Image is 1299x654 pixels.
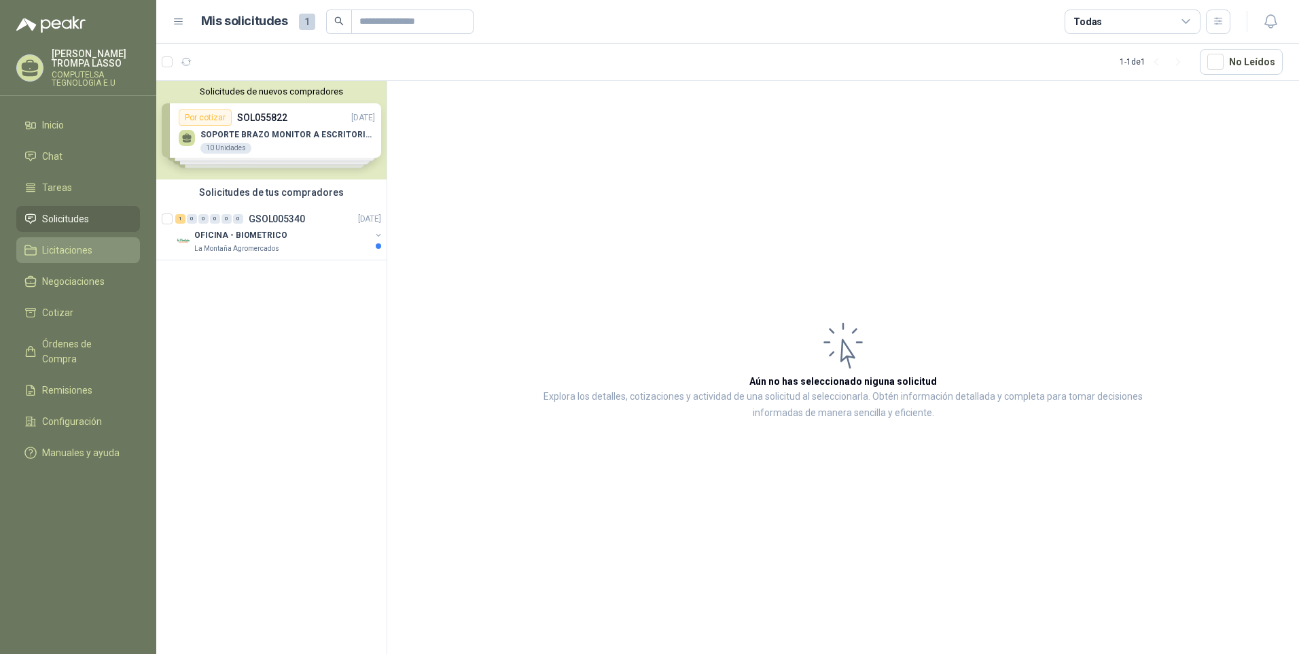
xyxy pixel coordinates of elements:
button: No Leídos [1200,49,1283,75]
a: Chat [16,143,140,169]
span: search [334,16,344,26]
a: Negociaciones [16,269,140,294]
span: Cotizar [42,305,73,320]
p: [DATE] [358,213,381,226]
button: Solicitudes de nuevos compradores [162,86,381,97]
span: Configuración [42,414,102,429]
h1: Mis solicitudes [201,12,288,31]
p: Explora los detalles, cotizaciones y actividad de una solicitud al seleccionarla. Obtén informaci... [523,389,1163,421]
a: Órdenes de Compra [16,331,140,372]
div: 0 [187,214,197,224]
div: 0 [221,214,232,224]
div: Todas [1073,14,1102,29]
span: Manuales y ayuda [42,445,120,460]
div: Solicitudes de nuevos compradoresPor cotizarSOL055822[DATE] SOPORTE BRAZO MONITOR A ESCRITORIO NB... [156,81,387,179]
a: Cotizar [16,300,140,326]
p: La Montaña Agromercados [194,243,279,254]
a: Manuales y ayuda [16,440,140,466]
h3: Aún no has seleccionado niguna solicitud [749,374,937,389]
div: 0 [210,214,220,224]
div: 0 [198,214,209,224]
span: Remisiones [42,383,92,398]
a: Configuración [16,409,140,434]
a: Licitaciones [16,237,140,263]
span: Chat [42,149,63,164]
a: 1 0 0 0 0 0 GSOL005340[DATE] Company LogoOFICINA - BIOMETRICOLa Montaña Agromercados [175,211,384,254]
span: Órdenes de Compra [42,337,127,366]
p: COMPUTELSA TEGNOLOGIA E.U [52,71,140,87]
a: Solicitudes [16,206,140,232]
span: Licitaciones [42,243,92,258]
p: [PERSON_NAME] TROMPA LASSO [52,49,140,68]
p: OFICINA - BIOMETRICO [194,229,287,242]
div: 1 [175,214,185,224]
img: Logo peakr [16,16,86,33]
img: Company Logo [175,233,192,249]
div: 0 [233,214,243,224]
div: 1 - 1 de 1 [1120,51,1189,73]
p: GSOL005340 [249,214,305,224]
span: Solicitudes [42,211,89,226]
span: Negociaciones [42,274,105,289]
a: Remisiones [16,377,140,403]
span: 1 [299,14,315,30]
div: Solicitudes de tus compradores [156,179,387,205]
span: Tareas [42,180,72,195]
a: Tareas [16,175,140,201]
a: Inicio [16,112,140,138]
span: Inicio [42,118,64,133]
